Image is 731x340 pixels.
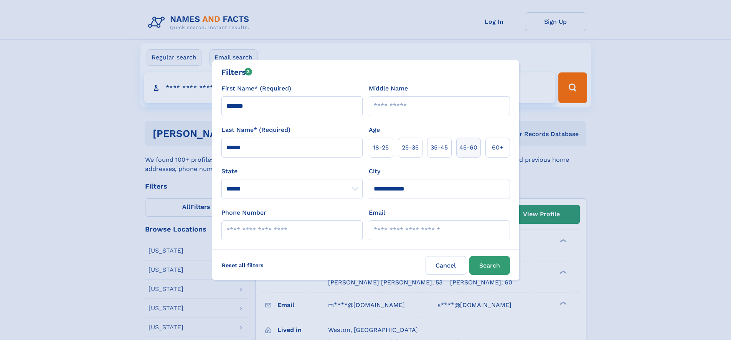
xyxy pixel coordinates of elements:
span: 35‑45 [431,143,448,152]
label: Middle Name [369,84,408,93]
label: Email [369,208,385,217]
label: State [221,167,363,176]
label: Phone Number [221,208,266,217]
span: 60+ [492,143,503,152]
label: Age [369,125,380,135]
label: Last Name* (Required) [221,125,290,135]
label: First Name* (Required) [221,84,291,93]
label: City [369,167,380,176]
label: Reset all filters [217,256,269,274]
span: 45‑60 [459,143,477,152]
span: 25‑35 [402,143,419,152]
button: Search [469,256,510,275]
label: Cancel [426,256,466,275]
span: 18‑25 [373,143,389,152]
div: Filters [221,66,252,78]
